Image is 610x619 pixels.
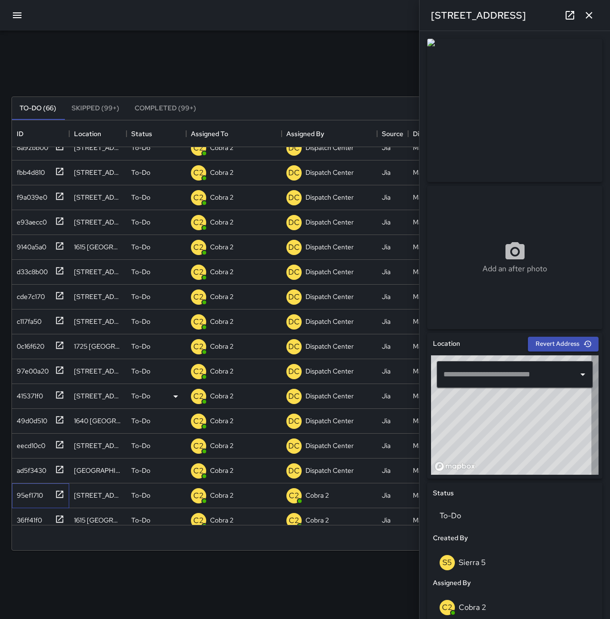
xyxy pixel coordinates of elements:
[413,416,452,426] div: Maintenance
[74,168,122,177] div: 415 Thomas L. Berkley Way
[193,291,204,303] p: C2
[210,292,233,301] p: Cobra 2
[13,462,46,475] div: ad5f3430
[288,192,300,203] p: DC
[13,487,43,500] div: 95ef1710
[288,242,300,253] p: DC
[413,143,452,152] div: Maintenance
[186,120,282,147] div: Assigned To
[382,168,390,177] div: Jia
[288,167,300,179] p: DC
[12,97,64,120] button: To-Do (66)
[131,267,150,277] p: To-Do
[131,515,150,525] p: To-Do
[413,192,452,202] div: Maintenance
[131,317,150,326] p: To-Do
[289,490,299,502] p: C2
[193,490,204,502] p: C2
[193,192,204,203] p: C2
[413,292,452,301] div: Maintenance
[193,242,204,253] p: C2
[13,263,48,277] div: d33c8b00
[131,441,150,450] p: To-Do
[210,143,233,152] p: Cobra 2
[74,217,122,227] div: 2350 Harrison Street
[131,143,150,152] p: To-Do
[13,313,42,326] div: c117fa50
[305,292,354,301] p: Dispatch Center
[288,366,300,377] p: DC
[74,416,122,426] div: 1640 Broadway
[382,342,390,351] div: Jia
[288,391,300,402] p: DC
[288,440,300,452] p: DC
[13,512,42,525] div: 36ff41f0
[413,441,452,450] div: Maintenance
[210,391,233,401] p: Cobra 2
[13,437,45,450] div: eecd10c0
[74,267,122,277] div: 441 9th Street
[13,363,49,376] div: 97e00a20
[74,441,122,450] div: 1518 Broadway
[74,192,122,202] div: 315 19th Street
[288,316,300,328] p: DC
[126,120,186,147] div: Status
[210,192,233,202] p: Cobra 2
[131,342,150,351] p: To-Do
[193,316,204,328] p: C2
[74,317,122,326] div: 1700 Broadway
[193,341,204,352] p: C2
[193,440,204,452] p: C2
[413,515,452,525] div: Maintenance
[74,391,122,401] div: 1205 Franklin Street
[74,342,122,351] div: 1725 Broadway
[193,515,204,526] p: C2
[305,491,329,500] p: Cobra 2
[305,242,354,252] p: Dispatch Center
[210,267,233,277] p: Cobra 2
[382,292,390,301] div: Jia
[305,466,354,475] p: Dispatch Center
[288,465,300,477] p: DC
[13,189,47,202] div: f9a039e0
[382,515,390,525] div: Jia
[382,491,390,500] div: Jia
[131,391,150,401] p: To-Do
[413,491,452,500] div: Maintenance
[377,120,408,147] div: Source
[13,338,44,351] div: 0c16f620
[131,491,150,500] p: To-Do
[131,120,152,147] div: Status
[193,416,204,427] p: C2
[382,242,390,252] div: Jia
[413,267,452,277] div: Maintenance
[210,441,233,450] p: Cobra 2
[305,391,354,401] p: Dispatch Center
[305,317,354,326] p: Dispatch Center
[382,192,390,202] div: Jia
[305,342,354,351] p: Dispatch Center
[413,217,452,227] div: Maintenance
[210,242,233,252] p: Cobra 2
[413,466,452,475] div: Maintenance
[131,192,150,202] p: To-Do
[131,366,150,376] p: To-Do
[382,416,390,426] div: Jia
[305,441,354,450] p: Dispatch Center
[413,317,452,326] div: Maintenance
[64,97,127,120] button: Skipped (99+)
[288,291,300,303] p: DC
[382,391,390,401] div: Jia
[288,217,300,228] p: DC
[305,143,354,152] p: Dispatch Center
[127,97,204,120] button: Completed (99+)
[210,515,233,525] p: Cobra 2
[382,267,390,277] div: Jia
[305,515,329,525] p: Cobra 2
[191,120,228,147] div: Assigned To
[382,366,390,376] div: Jia
[382,120,403,147] div: Source
[289,515,299,526] p: C2
[413,242,452,252] div: Maintenance
[305,192,354,202] p: Dispatch Center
